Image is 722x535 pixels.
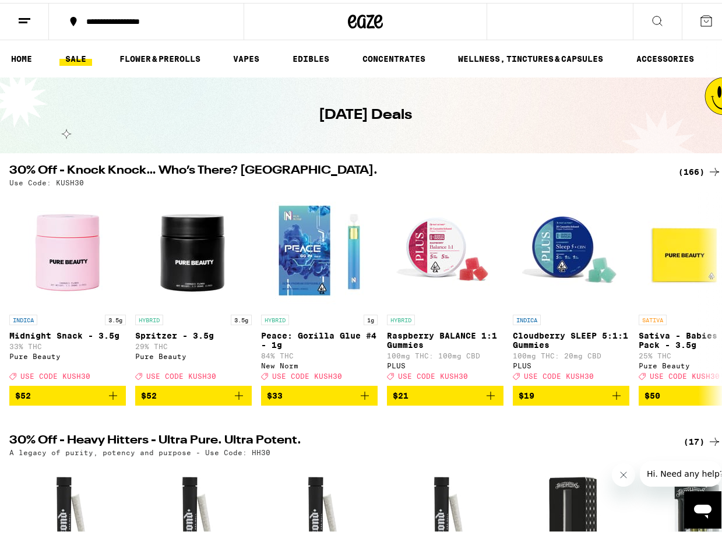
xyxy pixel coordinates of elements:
[513,359,629,367] div: PLUS
[231,312,252,322] p: 3.5g
[640,458,721,484] iframe: Message from company
[141,388,157,397] span: $52
[135,189,252,306] img: Pure Beauty - Spritzer - 3.5g
[387,312,415,322] p: HYBRID
[612,460,635,484] iframe: Close message
[319,103,412,122] h1: [DATE] Deals
[357,49,431,63] a: CONCENTRATES
[513,189,629,383] a: Open page for Cloudberry SLEEP 5:1:1 Gummies from PLUS
[9,432,664,446] h2: 30% Off - Heavy Hitters - Ultra Pure. Ultra Potent.
[9,189,126,383] a: Open page for Midnight Snack - 3.5g from Pure Beauty
[146,369,216,377] span: USE CODE KUSH30
[227,49,265,63] a: VAPES
[9,328,126,337] p: Midnight Snack - 3.5g
[9,189,126,306] img: Pure Beauty - Midnight Snack - 3.5g
[513,312,541,322] p: INDICA
[261,349,378,357] p: 84% THC
[519,388,534,397] span: $19
[9,383,126,403] button: Add to bag
[261,189,378,306] img: New Norm - Peace: Gorilla Glue #4 - 1g
[631,49,700,63] a: ACCESSORIES
[678,162,721,176] a: (166)
[135,383,252,403] button: Add to bag
[387,349,503,357] p: 100mg THC: 100mg CBD
[9,340,126,347] p: 33% THC
[287,49,335,63] a: EDIBLES
[639,312,667,322] p: SATIVA
[261,189,378,383] a: Open page for Peace: Gorilla Glue #4 - 1g from New Norm
[135,328,252,337] p: Spritzer - 3.5g
[513,349,629,357] p: 100mg THC: 20mg CBD
[9,446,270,453] p: A legacy of purity, potency and purpose - Use Code: HH30
[513,328,629,347] p: Cloudberry SLEEP 5:1:1 Gummies
[114,49,206,63] a: FLOWER & PREROLLS
[513,383,629,403] button: Add to bag
[261,328,378,347] p: Peace: Gorilla Glue #4 - 1g
[261,312,289,322] p: HYBRID
[398,369,468,377] span: USE CODE KUSH30
[524,369,594,377] span: USE CODE KUSH30
[261,359,378,367] div: New Norm
[387,359,503,367] div: PLUS
[261,383,378,403] button: Add to bag
[452,49,609,63] a: WELLNESS, TINCTURES & CAPSULES
[387,189,503,306] img: PLUS - Raspberry BALANCE 1:1 Gummies
[387,189,503,383] a: Open page for Raspberry BALANCE 1:1 Gummies from PLUS
[7,8,84,17] span: Hi. Need any help?
[387,383,503,403] button: Add to bag
[9,312,37,322] p: INDICA
[9,162,664,176] h2: 30% Off - Knock Knock… Who’s There? [GEOGRAPHIC_DATA].
[364,312,378,322] p: 1g
[684,488,721,526] iframe: Button to launch messaging window
[135,312,163,322] p: HYBRID
[20,369,90,377] span: USE CODE KUSH30
[387,328,503,347] p: Raspberry BALANCE 1:1 Gummies
[5,49,38,63] a: HOME
[9,176,84,184] p: Use Code: KUSH30
[9,350,126,357] div: Pure Beauty
[135,189,252,383] a: Open page for Spritzer - 3.5g from Pure Beauty
[267,388,283,397] span: $33
[393,388,408,397] span: $21
[650,369,720,377] span: USE CODE KUSH30
[644,388,660,397] span: $50
[135,340,252,347] p: 29% THC
[59,49,92,63] a: SALE
[135,350,252,357] div: Pure Beauty
[105,312,126,322] p: 3.5g
[513,189,629,306] img: PLUS - Cloudberry SLEEP 5:1:1 Gummies
[15,388,31,397] span: $52
[684,432,721,446] a: (17)
[272,369,342,377] span: USE CODE KUSH30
